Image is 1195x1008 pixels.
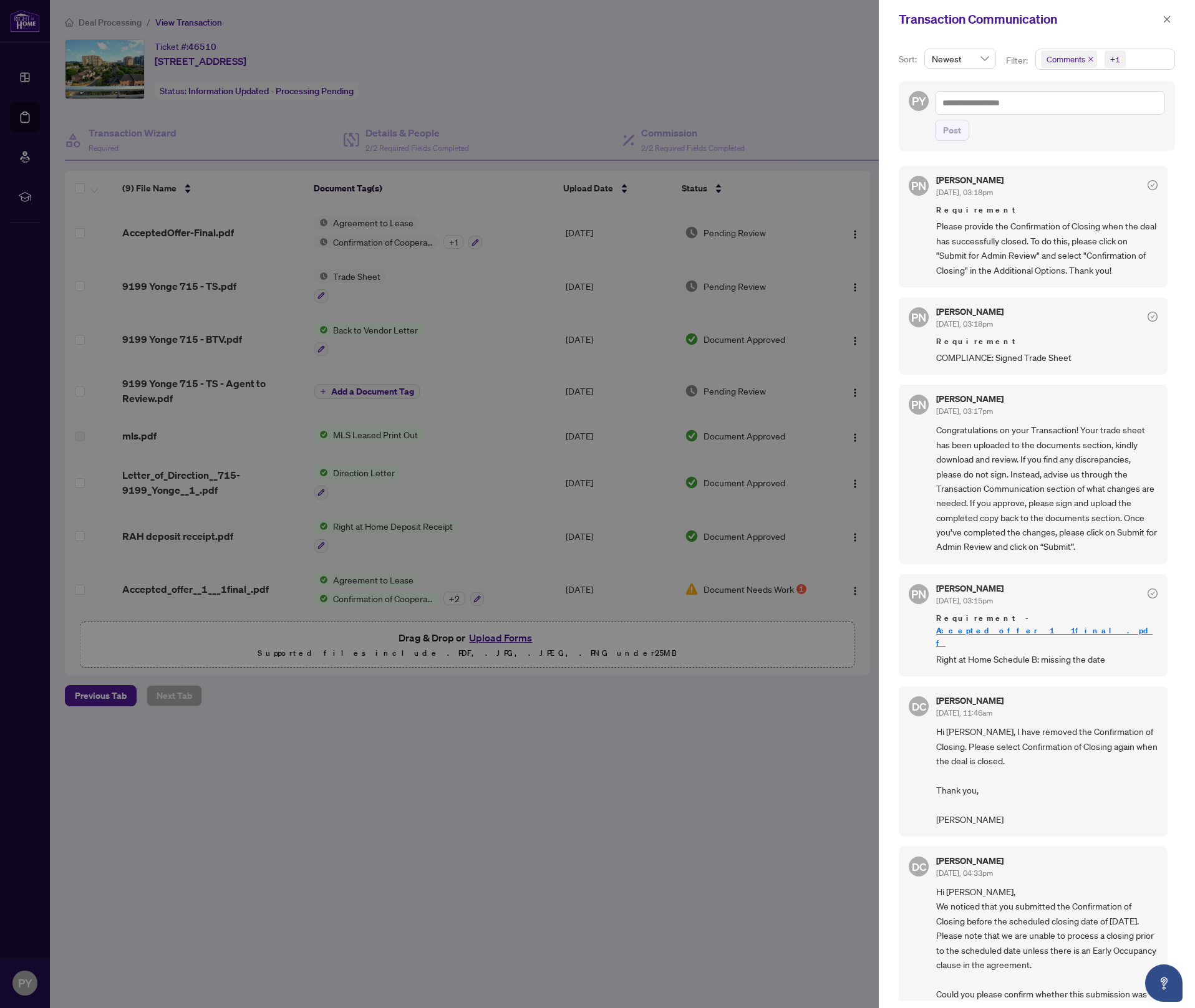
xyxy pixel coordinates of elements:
span: [DATE], 04:33pm [936,868,993,878]
span: close [1088,56,1094,62]
span: PN [911,396,926,413]
a: Accepted_offer__1___1final_.pdf [936,625,1153,648]
span: DC [911,698,926,715]
h5: [PERSON_NAME] [936,857,1004,865]
span: PN [911,585,926,603]
span: DC [911,858,926,875]
div: Transaction Communication [899,10,1159,29]
span: Congratulations on your Transaction! Your trade sheet has been uploaded to the documents section,... [936,423,1158,554]
span: close [1163,15,1171,24]
button: Post [935,120,969,141]
h5: [PERSON_NAME] [936,307,1004,316]
span: Please provide the Confirmation of Closing when the deal has successfully closed. To do this, ple... [936,219,1158,277]
span: [DATE], 03:17pm [936,406,993,416]
span: Right at Home Schedule B: missing the date [936,652,1158,666]
span: [DATE], 03:18pm [936,188,993,197]
span: Newest [932,49,989,68]
span: PN [911,177,926,194]
h5: [PERSON_NAME] [936,395,1004,403]
span: [DATE], 03:15pm [936,596,993,605]
span: check-circle [1148,312,1158,322]
span: [DATE], 11:46am [936,708,992,718]
p: Sort: [899,52,919,66]
h5: [PERSON_NAME] [936,176,1004,185]
span: [DATE], 03:18pm [936,319,993,329]
span: Requirement [936,204,1158,216]
span: Requirement - [936,612,1158,650]
button: Open asap [1145,964,1183,1002]
span: Requirement [936,335,1158,348]
h5: [PERSON_NAME] [936,584,1004,593]
span: Comments [1041,50,1097,68]
span: COMPLIANCE: Signed Trade Sheet [936,350,1158,365]
span: PN [911,309,926,326]
h5: [PERSON_NAME] [936,696,1004,705]
span: Comments [1047,53,1085,65]
div: +1 [1110,53,1120,65]
span: check-circle [1148,588,1158,598]
p: Filter: [1006,54,1030,67]
span: check-circle [1148,180,1158,190]
span: Hi [PERSON_NAME], I have removed the Confirmation of Closing. Please select Confirmation of Closi... [936,724,1158,827]
span: PY [912,92,926,110]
